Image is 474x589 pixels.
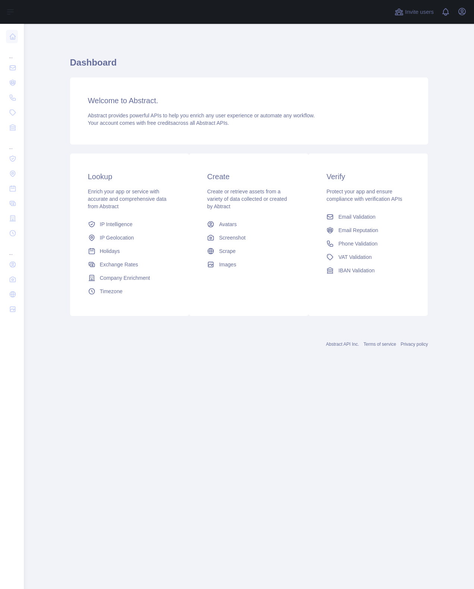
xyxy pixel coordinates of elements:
a: Images [204,258,293,271]
h3: Welcome to Abstract. [88,95,410,106]
h1: Dashboard [70,57,428,75]
div: ... [6,136,18,151]
a: Avatars [204,218,293,231]
a: Company Enrichment [85,271,175,285]
a: IBAN Validation [323,264,413,277]
h3: Lookup [88,171,172,182]
span: Timezone [100,288,123,295]
div: ... [6,45,18,60]
span: Email Reputation [338,227,378,234]
a: Privacy policy [401,342,428,347]
span: Images [219,261,236,268]
span: Screenshot [219,234,245,241]
span: VAT Validation [338,253,371,261]
span: Enrich your app or service with accurate and comprehensive data from Abstract [88,189,167,209]
a: Terms of service [364,342,396,347]
span: IP Intelligence [100,221,133,228]
span: IBAN Validation [338,267,374,274]
a: Timezone [85,285,175,298]
div: ... [6,241,18,256]
a: Exchange Rates [85,258,175,271]
a: Email Validation [323,210,413,224]
span: Avatars [219,221,236,228]
a: VAT Validation [323,250,413,264]
span: IP Geolocation [100,234,134,241]
span: Company Enrichment [100,274,150,282]
a: Scrape [204,244,293,258]
span: Exchange Rates [100,261,138,268]
span: Your account comes with across all Abstract APIs. [88,120,229,126]
span: Abstract provides powerful APIs to help you enrich any user experience or automate any workflow. [88,113,315,118]
h3: Verify [326,171,410,182]
span: Create or retrieve assets from a variety of data collected or created by Abtract [207,189,287,209]
a: IP Intelligence [85,218,175,231]
a: IP Geolocation [85,231,175,244]
span: Phone Validation [338,240,377,247]
a: Holidays [85,244,175,258]
a: Email Reputation [323,224,413,237]
a: Phone Validation [323,237,413,250]
span: Invite users [405,8,434,16]
span: Scrape [219,247,235,255]
span: Protect your app and ensure compliance with verification APIs [326,189,402,202]
span: Holidays [100,247,120,255]
a: Screenshot [204,231,293,244]
a: Abstract API Inc. [326,342,359,347]
span: free credits [147,120,173,126]
h3: Create [207,171,291,182]
span: Email Validation [338,213,375,221]
button: Invite users [393,6,435,18]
